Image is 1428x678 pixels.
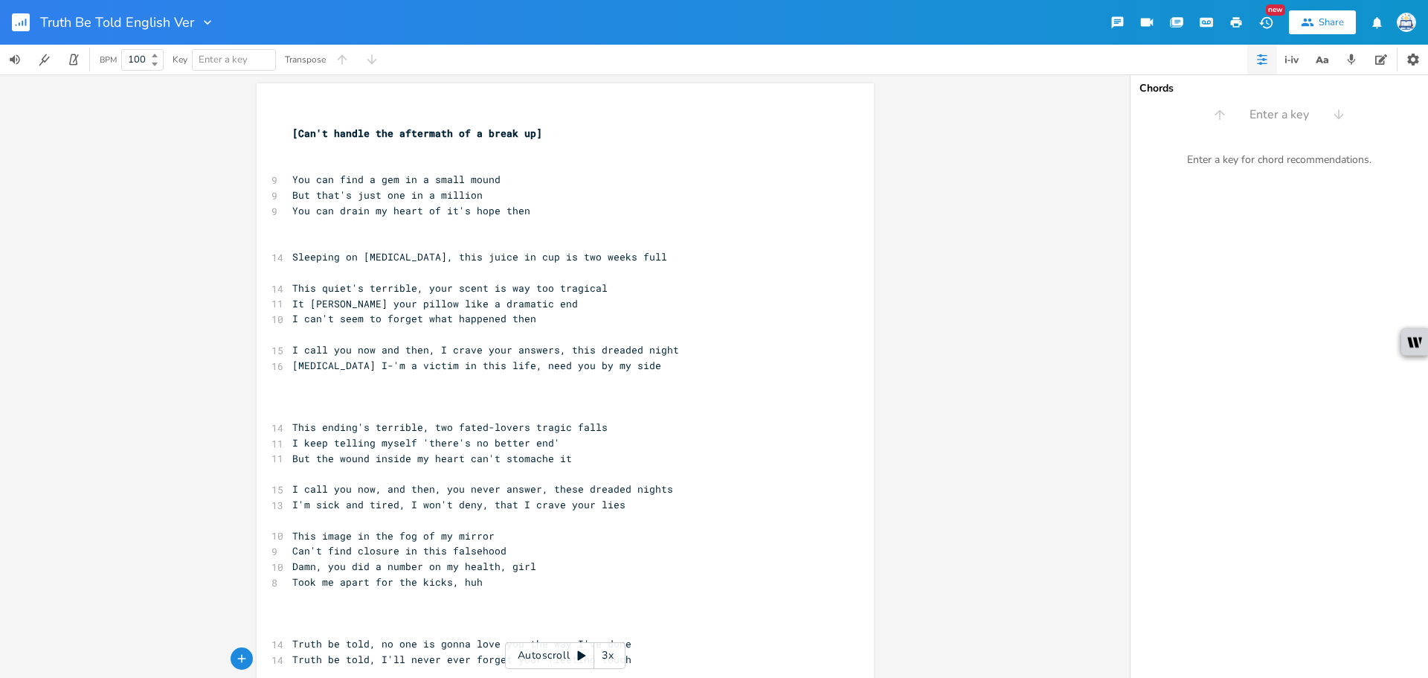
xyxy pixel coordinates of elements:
[285,55,326,64] div: Transpose
[292,312,536,325] span: I can't seem to forget what happened then
[199,53,248,66] span: Enter a key
[292,544,506,557] span: Can't find closure in this falsehood
[505,642,625,669] div: Autoscroll
[292,188,483,202] span: But that's just one in a million
[292,560,536,573] span: Damn, you did a number on my health, girl
[1139,83,1419,94] div: Chords
[292,281,608,295] span: This quiet's terrible, your scent is way too tragical
[1319,16,1344,29] div: Share
[292,297,578,310] span: It [PERSON_NAME] your pillow like a dramatic end
[1397,13,1416,32] img: Sign In
[1289,10,1356,34] button: Share
[1249,106,1309,124] span: Enter a key
[40,16,194,29] span: Truth Be Told English Ver
[1130,144,1428,176] div: Enter a key for chord recommendations.
[594,642,621,669] div: 3x
[292,127,542,140] span: [Can't handle the aftermath of a break up]
[292,653,631,666] span: Truth be told, I'll never ever forget your fleeting touch
[292,173,501,186] span: You can find a gem in a small mound
[292,575,483,589] span: Took me apart for the kicks, huh
[292,436,560,450] span: I keep telling myself 'there's no better end'
[292,343,679,356] span: I call you now and then, I crave your answers, this dreaded night
[292,420,608,434] span: This ending's terrible, two fated-lovers tragic falls
[100,56,117,64] div: BPM
[173,55,187,64] div: Key
[292,529,495,543] span: This image in the fog of my mirror
[292,498,625,511] span: I'm sick and tired, I won't deny, that I crave your lies
[292,637,631,650] span: Truth be told, no one is gonna love you the way I've done
[292,452,572,465] span: But the wound inside my heart can't stomache it
[1251,9,1281,36] button: New
[292,359,661,372] span: [MEDICAL_DATA] I-'m a victim in this life, need you by my side
[1266,4,1285,16] div: New
[292,204,530,217] span: You can drain my heart of it's hope then
[292,250,667,263] span: Sleeping on [MEDICAL_DATA], this juice in cup is two weeks full
[292,482,673,496] span: I call you now, and then, you never answer, these dreaded nights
